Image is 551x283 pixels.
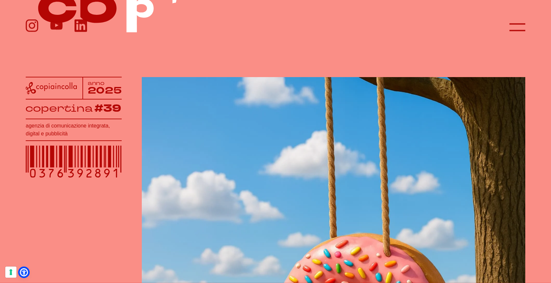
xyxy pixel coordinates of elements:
tspan: 2025 [88,84,122,97]
tspan: anno [88,79,105,87]
tspan: #39 [94,101,121,116]
button: Le tue preferenze relative al consenso per le tecnologie di tracciamento [5,267,16,278]
a: Apri il menu di accessibilità [20,268,28,276]
tspan: copertina [25,101,93,115]
h1: agenzia di comunicazione integrata, digital e pubblicità [26,122,122,138]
